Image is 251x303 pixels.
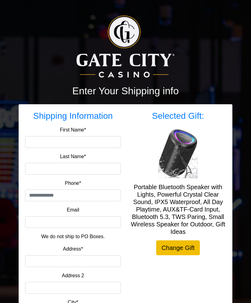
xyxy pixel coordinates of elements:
label: Last Name* [60,153,86,160]
a: Change Gift [156,240,200,255]
h3: Shipping Information [25,111,121,121]
label: Address 2 [62,272,84,279]
h3: Selected Gift: [130,111,226,121]
img: Portable Bluetooth Speaker with Lights, Powerful Crystal Clear Sound, IPX5 Waterproof, All Day Pl... [153,129,203,178]
label: Phone* [65,180,81,187]
label: First Name* [60,126,86,134]
img: Logo [77,16,174,78]
h5: Portable Bluetooth Speaker with Lights, Powerful Crystal Clear Sound, IPX5 Waterproof, All Day Pl... [130,183,226,235]
p: We do not ship to PO Boxes. [30,233,116,240]
label: Email [67,206,79,214]
label: Address* [63,245,83,253]
h2: Enter Your Shipping info [19,85,232,97]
